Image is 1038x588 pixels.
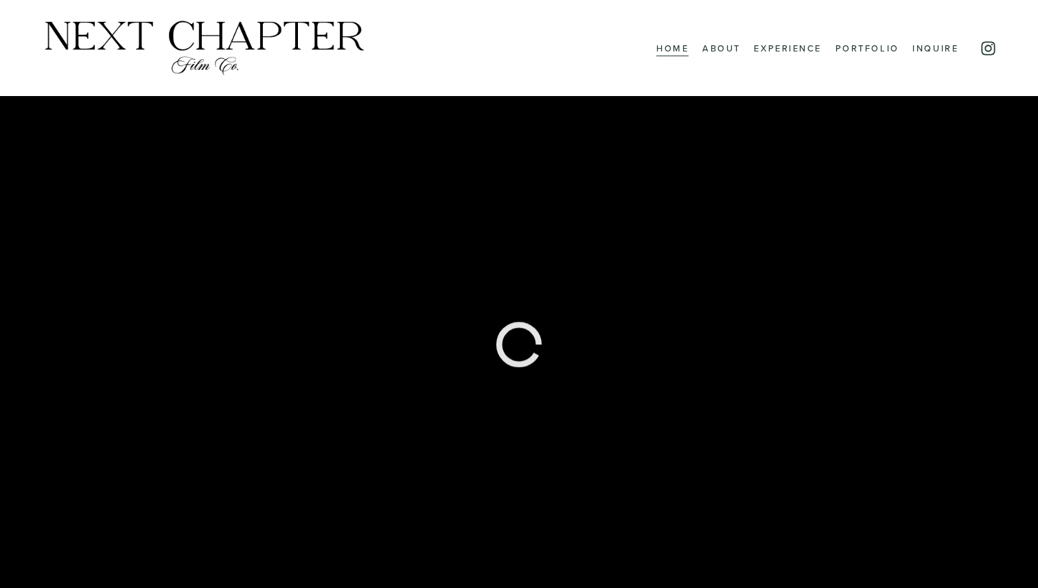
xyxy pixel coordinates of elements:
[702,39,741,57] a: About
[754,39,822,57] a: Experience
[656,39,689,57] a: Home
[980,40,997,57] a: Instagram
[41,19,367,78] img: Next Chapter Film Co.
[912,39,958,57] a: Inquire
[835,39,899,57] a: Portfolio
